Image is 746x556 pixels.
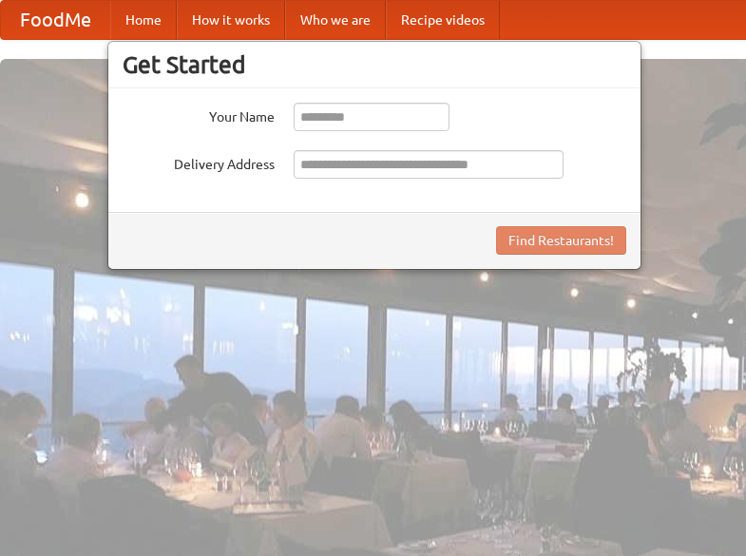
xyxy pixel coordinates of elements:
[177,1,285,39] a: How it works
[123,103,275,126] label: Your Name
[110,1,177,39] a: Home
[123,150,275,174] label: Delivery Address
[386,1,500,39] a: Recipe videos
[496,226,626,255] button: Find Restaurants!
[1,1,110,39] a: FoodMe
[285,1,386,39] a: Who we are
[123,50,626,79] h3: Get Started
